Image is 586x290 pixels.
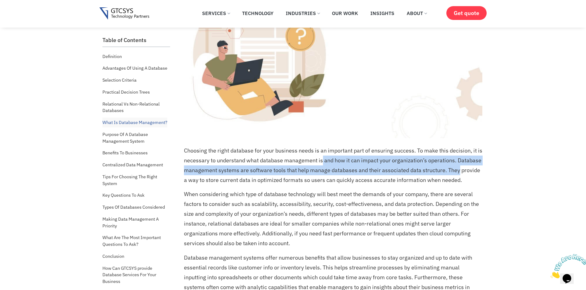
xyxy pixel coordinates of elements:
[102,190,145,200] a: Key Questions To Ask
[102,202,165,212] a: Types Of Databases Considered
[102,251,124,261] a: Conclusion
[102,52,122,61] a: Definition
[102,75,137,85] a: Selection Criteria
[99,7,149,20] img: Gtcsys logo
[454,10,479,16] span: Get quote
[184,146,482,185] p: Choosing the right database for your business needs is an important part of ensuring success. To ...
[102,214,170,230] a: Making Data Management A Priority
[102,172,170,188] a: Tips For Choosing The Right System
[446,6,487,20] a: Get quote
[366,6,399,20] a: Insights
[102,148,148,158] a: Benefits To Businesses
[281,6,324,20] a: Industries
[548,252,586,281] iframe: chat widget
[197,6,234,20] a: Services
[237,6,278,20] a: Technology
[184,189,482,248] p: When considering which type of database technology will best meet the demands of your company, th...
[102,63,167,73] a: Advantages Of Using A Database
[102,118,167,127] a: What Is Database Management?
[102,233,170,249] a: What Are The Most Important Questions To Ask?
[327,6,363,20] a: Our Work
[2,2,41,27] img: Chat attention grabber
[102,130,170,146] a: Purpose Of A Database Management System
[102,99,170,115] a: Relational Vs Non-Relational Databases
[402,6,431,20] a: About
[102,37,170,44] h2: Table of Contents
[102,87,150,97] a: Practical Decision Trees
[102,263,170,286] a: How Can GTCSYS provide Database Services For Your Business
[102,160,163,170] a: Centralized Data Management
